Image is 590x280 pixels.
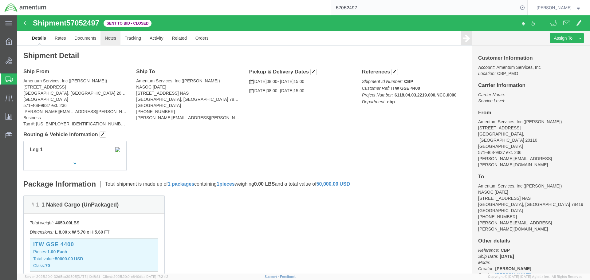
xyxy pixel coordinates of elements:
[488,274,583,279] span: Copyright © [DATE]-[DATE] Agistix Inc., All Rights Reserved
[265,275,280,278] a: Support
[145,275,168,278] span: [DATE] 17:21:12
[77,275,100,278] span: [DATE] 10:18:31
[280,275,296,278] a: Feedback
[4,3,47,12] img: logo
[25,275,100,278] span: Server: 2025.20.0-32d5ea39505
[331,0,518,15] input: Search for shipment number, reference number
[537,4,572,11] span: Steven Alcott
[536,4,582,11] button: [PERSON_NAME]
[17,15,590,274] iframe: FS Legacy Container
[103,275,168,278] span: Client: 2025.20.0-e640dba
